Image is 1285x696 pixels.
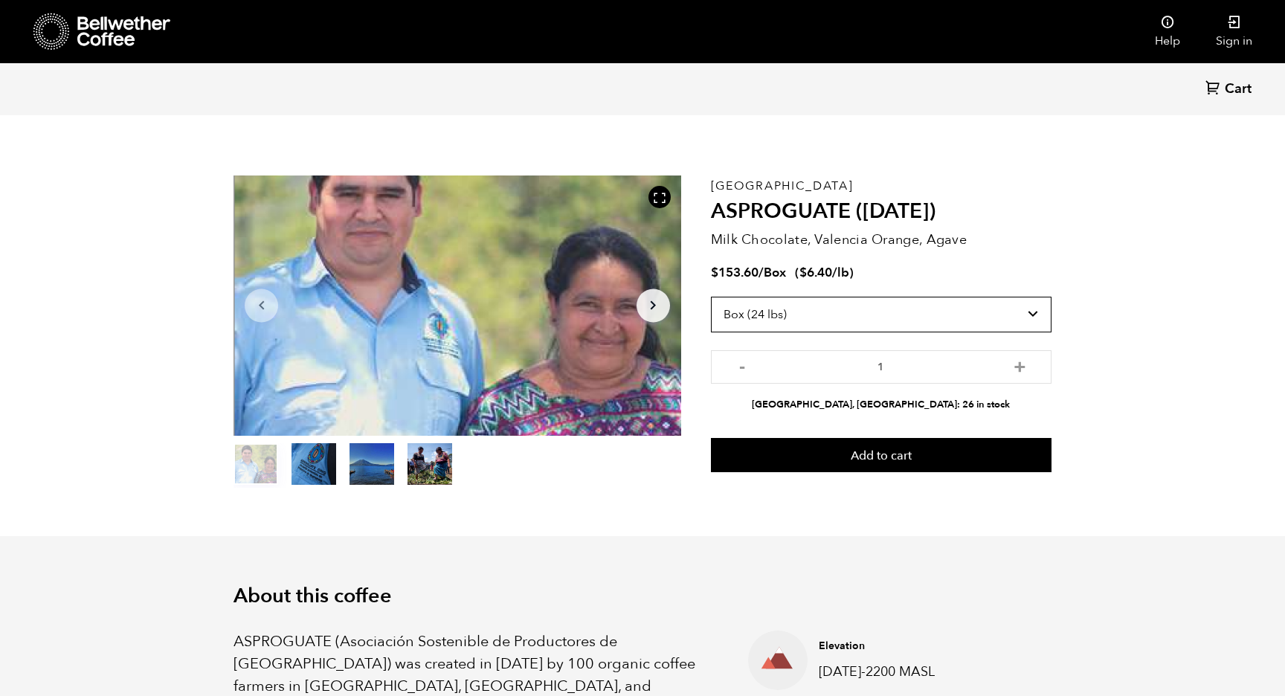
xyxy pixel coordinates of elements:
[1011,358,1029,373] button: +
[832,264,849,281] span: /lb
[711,264,759,281] bdi: 153.60
[819,639,1003,654] h4: Elevation
[764,264,786,281] span: Box
[711,398,1051,412] li: [GEOGRAPHIC_DATA], [GEOGRAPHIC_DATA]: 26 in stock
[759,264,764,281] span: /
[711,230,1051,250] p: Milk Chocolate, Valencia Orange, Agave
[795,264,854,281] span: ( )
[799,264,807,281] span: $
[1225,80,1252,98] span: Cart
[711,438,1051,472] button: Add to cart
[1205,80,1255,100] a: Cart
[711,264,718,281] span: $
[799,264,832,281] bdi: 6.40
[819,662,1003,682] p: [DATE]-2200 MASL
[711,199,1051,225] h2: ASPROGUATE ([DATE])
[234,584,1051,608] h2: About this coffee
[733,358,752,373] button: -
